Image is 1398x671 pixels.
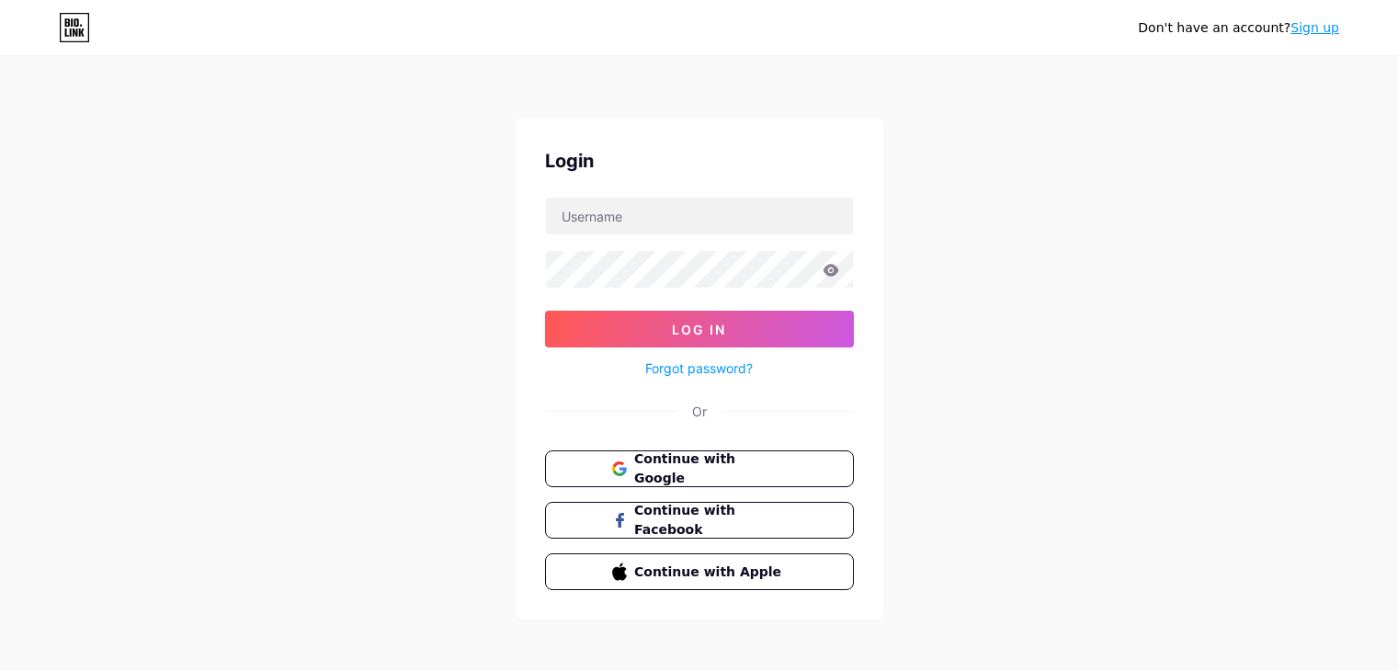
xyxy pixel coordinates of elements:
[634,449,786,488] span: Continue with Google
[1290,20,1339,35] a: Sign up
[634,563,786,582] span: Continue with Apple
[634,501,786,540] span: Continue with Facebook
[545,553,854,590] button: Continue with Apple
[546,198,853,234] input: Username
[692,402,707,421] div: Or
[545,147,854,175] div: Login
[672,322,726,337] span: Log In
[545,450,854,487] button: Continue with Google
[545,311,854,347] button: Log In
[1138,18,1339,38] div: Don't have an account?
[545,502,854,539] button: Continue with Facebook
[645,358,753,378] a: Forgot password?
